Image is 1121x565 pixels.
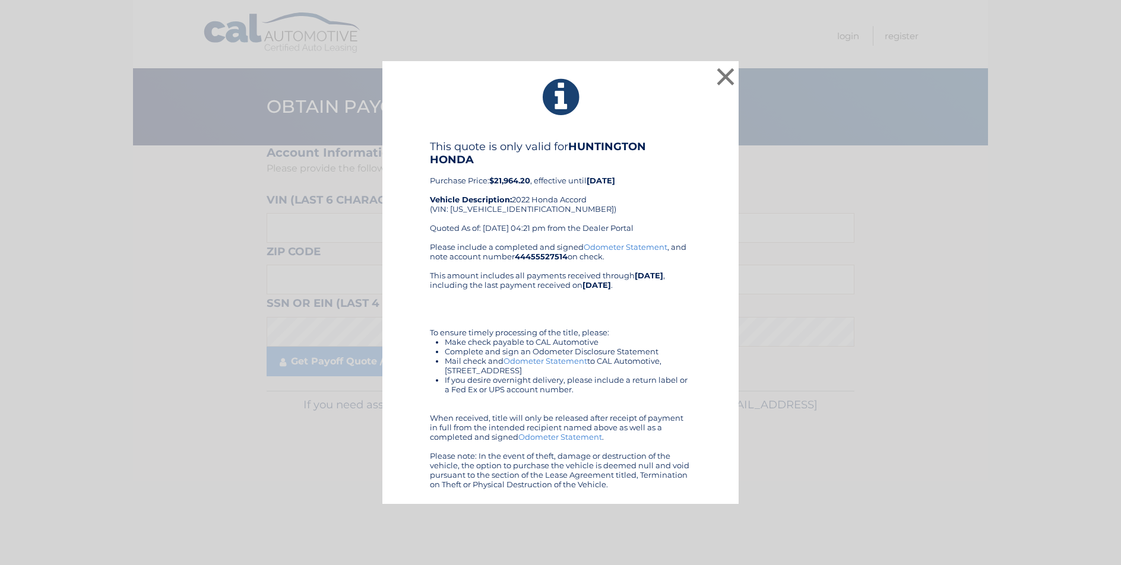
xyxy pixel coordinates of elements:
a: Odometer Statement [584,242,667,252]
div: Please include a completed and signed , and note account number on check. This amount includes al... [430,242,691,489]
li: Mail check and to CAL Automotive, [STREET_ADDRESS] [445,356,691,375]
li: Make check payable to CAL Automotive [445,337,691,347]
li: If you desire overnight delivery, please include a return label or a Fed Ex or UPS account number. [445,375,691,394]
a: Odometer Statement [503,356,587,366]
li: Complete and sign an Odometer Disclosure Statement [445,347,691,356]
b: [DATE] [635,271,663,280]
button: × [714,65,737,88]
h4: This quote is only valid for [430,140,691,166]
b: $21,964.20 [489,176,530,185]
b: [DATE] [582,280,611,290]
strong: Vehicle Description: [430,195,512,204]
b: 44455527514 [515,252,568,261]
a: Odometer Statement [518,432,602,442]
div: Purchase Price: , effective until 2022 Honda Accord (VIN: [US_VEHICLE_IDENTIFICATION_NUMBER]) Quo... [430,140,691,242]
b: [DATE] [587,176,615,185]
b: HUNTINGTON HONDA [430,140,646,166]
